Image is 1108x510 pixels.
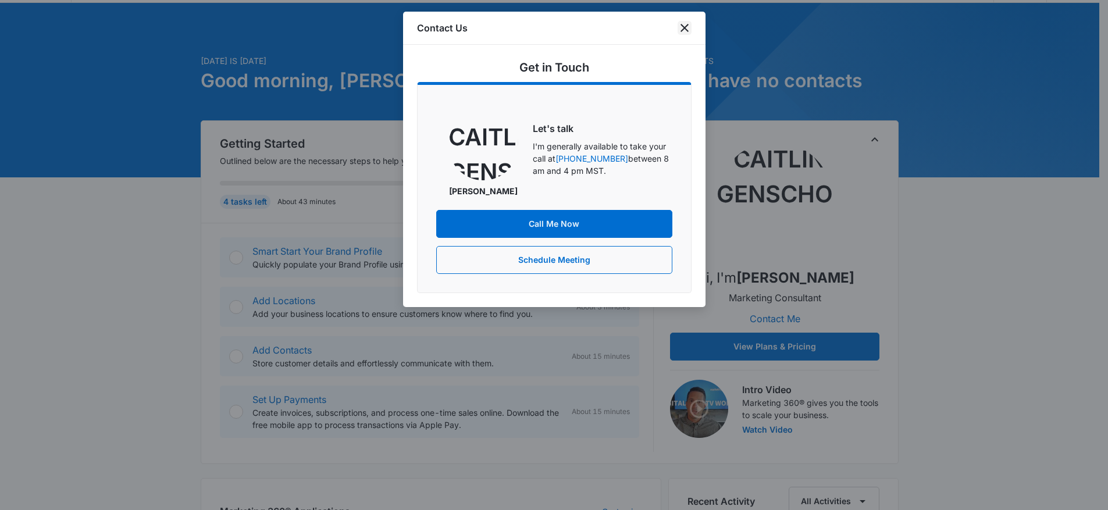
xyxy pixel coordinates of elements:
[436,246,672,274] button: Schedule Meeting
[533,122,672,135] h6: Let's talk
[417,21,468,35] h1: Contact Us
[436,210,672,238] button: Call Me Now
[448,110,518,180] img: Caitlin Genschoreck
[678,21,692,35] button: close
[519,59,589,76] h5: Get in Touch
[449,185,518,197] p: [PERSON_NAME]
[555,154,628,163] a: [PHONE_NUMBER]
[533,140,672,177] p: I'm generally available to take your call at between 8 am and 4 pm MST.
